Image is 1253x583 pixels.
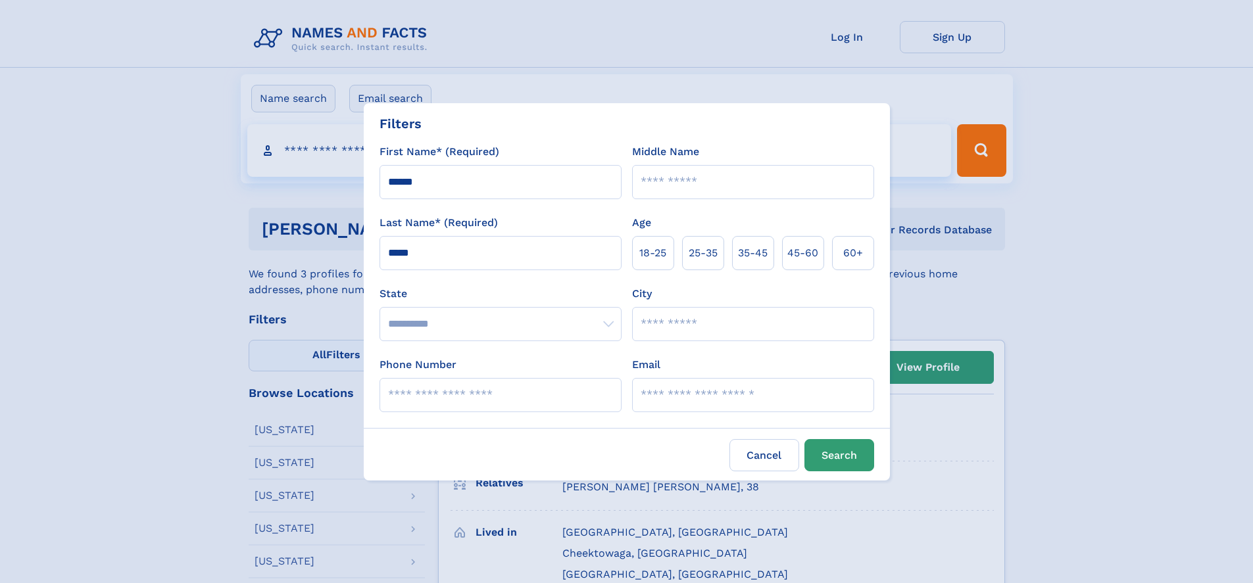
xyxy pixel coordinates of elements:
[380,114,422,133] div: Filters
[738,245,768,261] span: 35‑45
[689,245,718,261] span: 25‑35
[380,357,456,373] label: Phone Number
[632,286,652,302] label: City
[639,245,666,261] span: 18‑25
[729,439,799,471] label: Cancel
[632,357,660,373] label: Email
[380,286,622,302] label: State
[843,245,863,261] span: 60+
[632,144,699,160] label: Middle Name
[804,439,874,471] button: Search
[380,144,499,160] label: First Name* (Required)
[632,215,651,231] label: Age
[380,215,498,231] label: Last Name* (Required)
[787,245,818,261] span: 45‑60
